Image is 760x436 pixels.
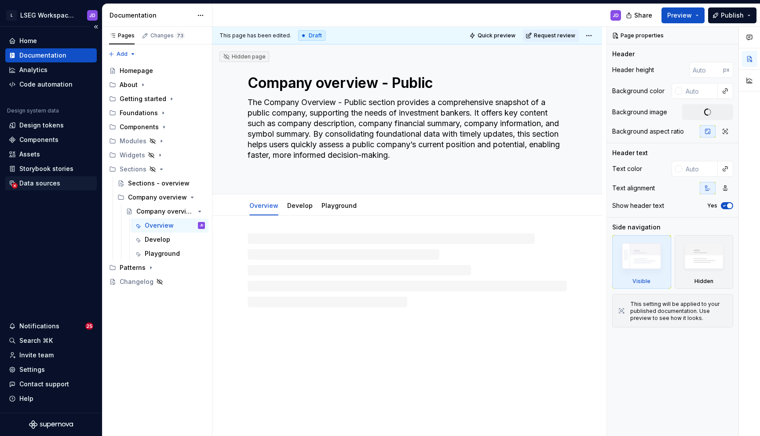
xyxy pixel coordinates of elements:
[721,11,744,20] span: Publish
[219,32,291,39] span: This page has been edited.
[131,247,208,261] a: Playground
[634,11,652,20] span: Share
[612,235,671,289] div: Visible
[120,137,146,145] div: Modules
[612,223,661,232] div: Side navigation
[612,149,648,157] div: Header text
[19,164,73,173] div: Storybook stories
[612,201,664,210] div: Show header text
[630,301,727,322] div: This setting will be applied to your published documentation. Use preview to see how it looks.
[5,162,97,176] a: Storybook stories
[117,51,128,58] span: Add
[612,50,635,58] div: Header
[675,235,734,289] div: Hidden
[19,322,59,331] div: Notifications
[120,80,138,89] div: About
[612,184,655,193] div: Text alignment
[5,348,97,362] a: Invite team
[120,151,145,160] div: Widgets
[120,277,153,286] div: Changelog
[5,392,97,406] button: Help
[200,221,203,230] div: JD
[120,263,146,272] div: Patterns
[612,164,642,173] div: Text color
[145,235,170,244] div: Develop
[89,12,95,19] div: JD
[109,32,135,39] div: Pages
[534,32,575,39] span: Request review
[19,179,60,188] div: Data sources
[246,95,565,173] textarea: The Company Overview - Public section provides a comprehensive snapshot of a public company, supp...
[150,32,185,39] div: Changes
[613,12,619,19] div: JD
[5,377,97,391] button: Contact support
[29,420,73,429] svg: Supernova Logo
[120,66,153,75] div: Homepage
[120,165,146,174] div: Sections
[106,64,208,78] a: Homepage
[621,7,658,23] button: Share
[19,351,54,360] div: Invite team
[145,221,174,230] div: Overview
[318,196,360,214] div: Playground
[612,127,684,136] div: Background aspect ratio
[145,249,180,258] div: Playground
[106,261,208,275] div: Patterns
[106,134,208,148] div: Modules
[19,336,53,345] div: Search ⌘K
[223,53,266,60] div: Hidden page
[120,94,166,103] div: Getting started
[523,29,579,42] button: Request review
[106,48,139,60] button: Add
[6,10,17,21] div: L
[2,6,100,25] button: LLSEG Workspace Design SystemJD
[287,202,313,209] a: Develop
[114,176,208,190] a: Sections - overview
[667,11,692,20] span: Preview
[19,135,58,144] div: Components
[723,66,730,73] p: px
[19,51,66,60] div: Documentation
[19,150,40,159] div: Assets
[682,161,718,177] input: Auto
[106,120,208,134] div: Components
[682,83,718,99] input: Auto
[298,30,325,41] div: Draft
[632,278,650,285] div: Visible
[128,179,190,188] div: Sections - overview
[19,65,47,74] div: Analytics
[114,190,208,204] div: Company overview
[246,196,282,214] div: Overview
[120,109,158,117] div: Foundations
[128,193,187,202] div: Company overview
[106,162,208,176] div: Sections
[136,207,194,216] div: Company overview - Public
[708,7,756,23] button: Publish
[284,196,316,214] div: Develop
[5,176,97,190] a: Data sources
[19,80,73,89] div: Code automation
[322,202,357,209] a: Playground
[19,365,45,374] div: Settings
[19,121,64,130] div: Design tokens
[19,380,69,389] div: Contact support
[612,108,667,116] div: Background image
[175,32,185,39] span: 73
[106,106,208,120] div: Foundations
[106,275,208,289] a: Changelog
[612,87,665,95] div: Background color
[5,147,97,161] a: Assets
[106,78,208,92] div: About
[478,32,515,39] span: Quick preview
[467,29,519,42] button: Quick preview
[19,394,33,403] div: Help
[131,218,208,233] a: OverviewJD
[5,118,97,132] a: Design tokens
[106,148,208,162] div: Widgets
[20,11,77,20] div: LSEG Workspace Design System
[106,64,208,289] div: Page tree
[5,34,97,48] a: Home
[5,319,97,333] button: Notifications25
[122,204,208,218] a: Company overview - Public
[5,63,97,77] a: Analytics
